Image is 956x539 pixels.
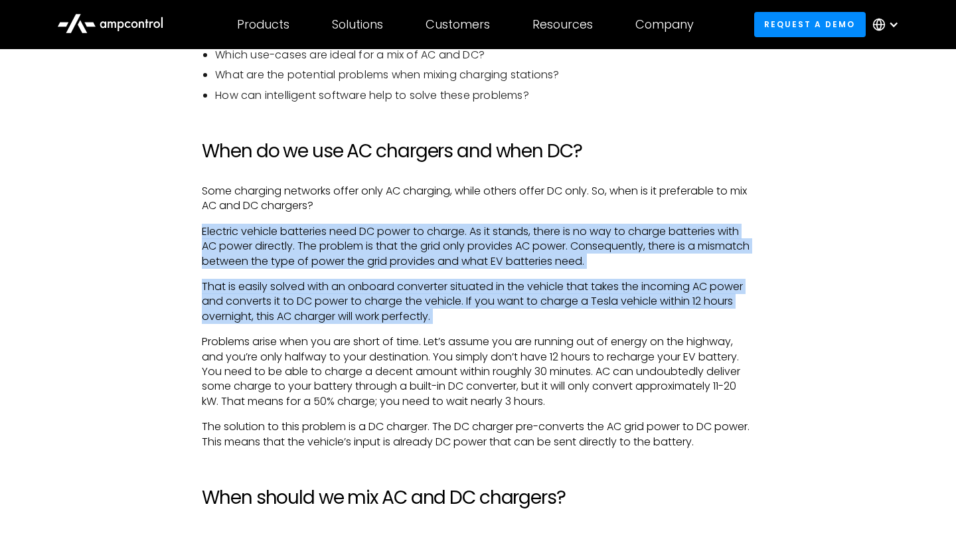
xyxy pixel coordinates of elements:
[532,17,593,32] div: Resources
[202,487,754,509] h2: When should we mix AC and DC chargers?
[237,17,289,32] div: Products
[215,68,754,82] li: What are the potential problems when mixing charging stations?
[215,48,754,62] li: Which use-cases are ideal for a mix of AC and DC?
[202,335,754,409] p: Problems arise when you are short of time. Let’s assume you are running out of energy on the high...
[202,184,754,214] p: Some charging networks offer only AC charging, while others offer DC only. So, when is it prefera...
[426,17,490,32] div: Customers
[332,17,383,32] div: Solutions
[202,279,754,324] p: That is easily solved with an onboard converter situated in the vehicle that takes the incoming A...
[215,88,754,103] li: How can intelligent software help to solve these problems?
[202,420,754,449] p: The solution to this problem is a DC charger. The DC charger pre-converts the AC grid power to DC...
[635,17,694,32] div: Company
[202,140,754,163] h2: When do we use AC chargers and when DC?
[754,12,866,37] a: Request a demo
[202,224,754,269] p: Electric vehicle batteries need DC power to charge. As it stands, there is no way to charge batte...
